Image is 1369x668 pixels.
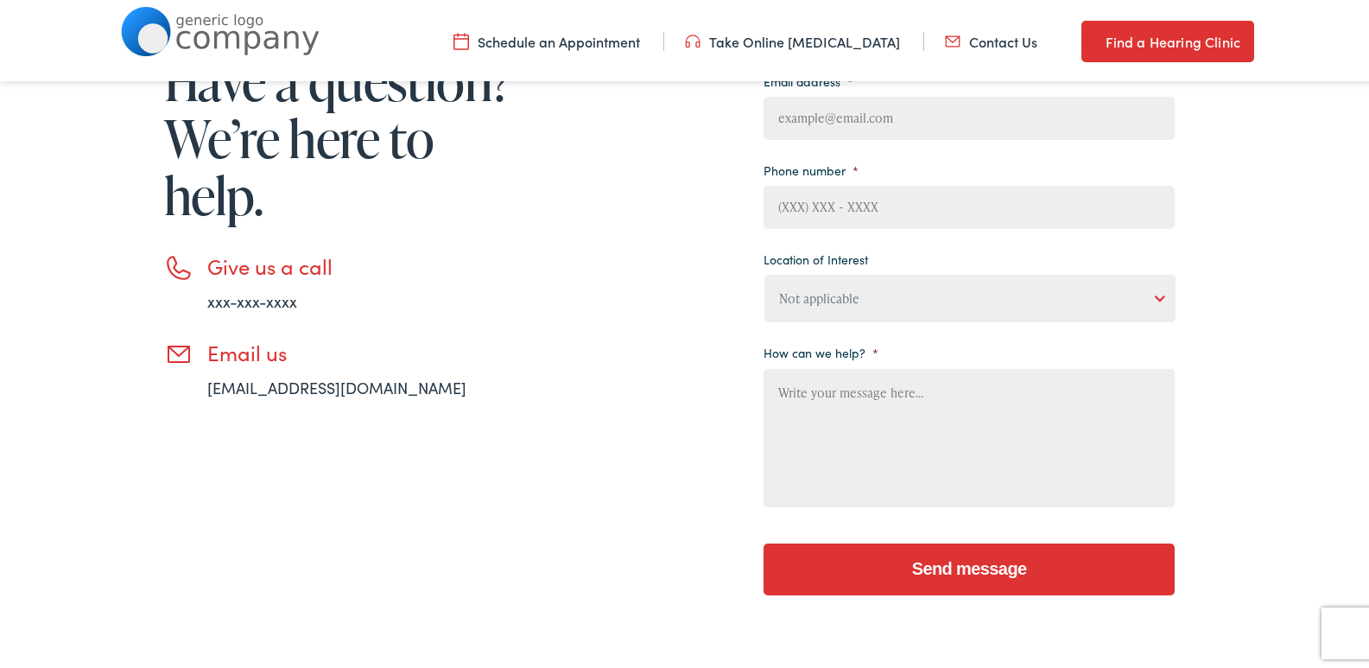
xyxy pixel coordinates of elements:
input: Send message [764,540,1175,592]
label: Phone number [764,159,859,175]
a: xxx-xxx-xxxx [207,287,297,309]
h3: Email us [207,337,518,362]
img: utility icon [1081,28,1097,48]
a: Schedule an Appointment [453,29,640,48]
h3: Give us a call [207,251,518,276]
input: example@email.com [764,93,1175,137]
img: utility icon [453,29,469,48]
a: Contact Us [945,29,1037,48]
label: Location of Interest [764,248,868,264]
input: (XXX) XXX - XXXX [764,182,1175,226]
label: How can we help? [764,341,878,357]
img: utility icon [945,29,960,48]
a: Find a Hearing Clinic [1081,17,1254,59]
a: Take Online [MEDICAL_DATA] [685,29,900,48]
a: [EMAIL_ADDRESS][DOMAIN_NAME] [207,373,466,395]
label: Email address [764,70,853,86]
img: utility icon [685,29,700,48]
